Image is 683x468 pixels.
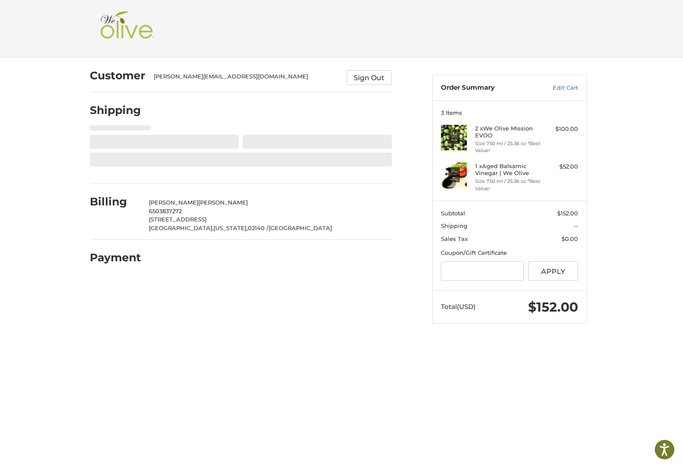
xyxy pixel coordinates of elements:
[154,72,338,85] div: [PERSON_NAME][EMAIL_ADDRESS][DOMAIN_NAME]
[441,249,578,257] div: Coupon/Gift Certificate
[347,70,392,85] button: Sign Out
[534,84,578,92] a: Edit Cart
[149,208,182,214] span: 6503837272
[475,178,542,192] li: Size 750 ml / 25.36 oz *Best Value!
[528,261,578,281] button: Apply
[562,235,578,242] span: $0.00
[557,210,578,217] span: $152.00
[475,140,542,154] li: Size 750 ml / 25.36 oz *Best Value!
[90,104,141,117] h2: Shipping
[269,224,332,231] span: [GEOGRAPHIC_DATA]
[475,125,542,139] h4: 2 x We Olive Mission EVOO
[198,199,248,206] span: [PERSON_NAME]
[441,210,465,217] span: Subtotal
[441,109,578,116] h3: 3 Items
[248,224,269,231] span: 02140 /
[149,216,207,223] span: [STREET_ADDRESS]
[98,11,156,46] img: Shop We Olive
[544,125,578,133] div: $100.00
[544,162,578,171] div: $52.00
[441,235,468,242] span: Sales Tax
[441,261,524,281] input: Gift Certificate or Coupon Code
[611,445,683,468] iframe: Google Customer Reviews
[574,222,578,229] span: --
[90,251,141,264] h2: Payment
[90,195,141,208] h2: Billing
[475,162,542,177] h4: 1 x Aged Balsamic Vinegar | We Olive
[441,84,534,92] h3: Order Summary
[149,224,213,231] span: [GEOGRAPHIC_DATA],
[90,69,145,82] h2: Customer
[441,302,476,311] span: Total (USD)
[528,299,578,315] span: $152.00
[213,224,248,231] span: [US_STATE],
[441,222,467,229] span: Shipping
[149,199,198,206] span: [PERSON_NAME]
